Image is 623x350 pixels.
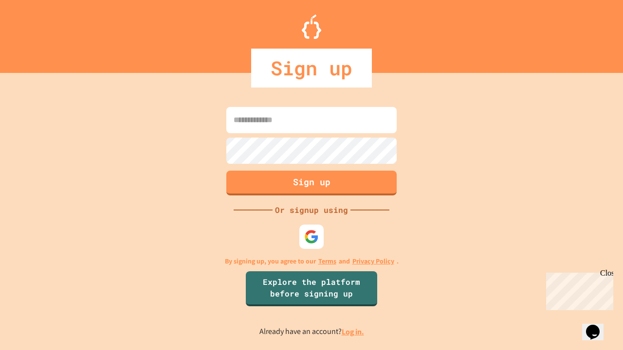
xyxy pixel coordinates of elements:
[352,256,394,266] a: Privacy Policy
[246,271,377,306] a: Explore the platform before signing up
[582,311,613,340] iframe: chat widget
[304,229,319,244] img: google-icon.svg
[302,15,321,39] img: Logo.svg
[273,204,350,216] div: Or signup using
[318,256,336,266] a: Terms
[225,256,399,266] p: By signing up, you agree to our and .
[542,269,613,310] iframe: chat widget
[251,49,372,87] div: Sign up
[226,171,397,195] button: Sign up
[259,326,364,338] p: Already have an account?
[342,327,364,337] a: Log in.
[4,4,67,62] div: Chat with us now!Close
